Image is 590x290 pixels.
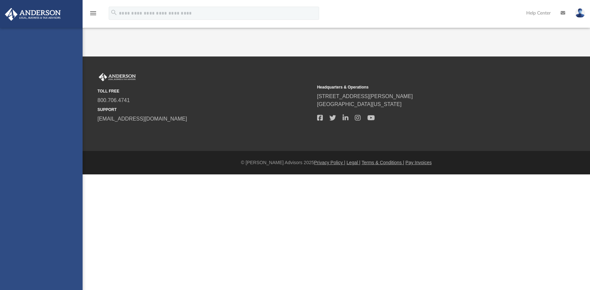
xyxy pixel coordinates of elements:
a: Pay Invoices [405,160,431,165]
i: search [110,9,118,16]
div: © [PERSON_NAME] Advisors 2025 [83,159,590,166]
a: Privacy Policy | [314,160,346,165]
a: 800.706.4741 [97,97,130,103]
a: Legal | [347,160,360,165]
a: [STREET_ADDRESS][PERSON_NAME] [317,93,413,99]
img: Anderson Advisors Platinum Portal [3,8,63,21]
a: menu [89,13,97,17]
a: [GEOGRAPHIC_DATA][US_STATE] [317,101,402,107]
img: User Pic [575,8,585,18]
small: SUPPORT [97,107,313,113]
img: Anderson Advisors Platinum Portal [97,73,137,82]
a: Terms & Conditions | [362,160,404,165]
i: menu [89,9,97,17]
small: Headquarters & Operations [317,84,532,90]
small: TOLL FREE [97,88,313,94]
a: [EMAIL_ADDRESS][DOMAIN_NAME] [97,116,187,122]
